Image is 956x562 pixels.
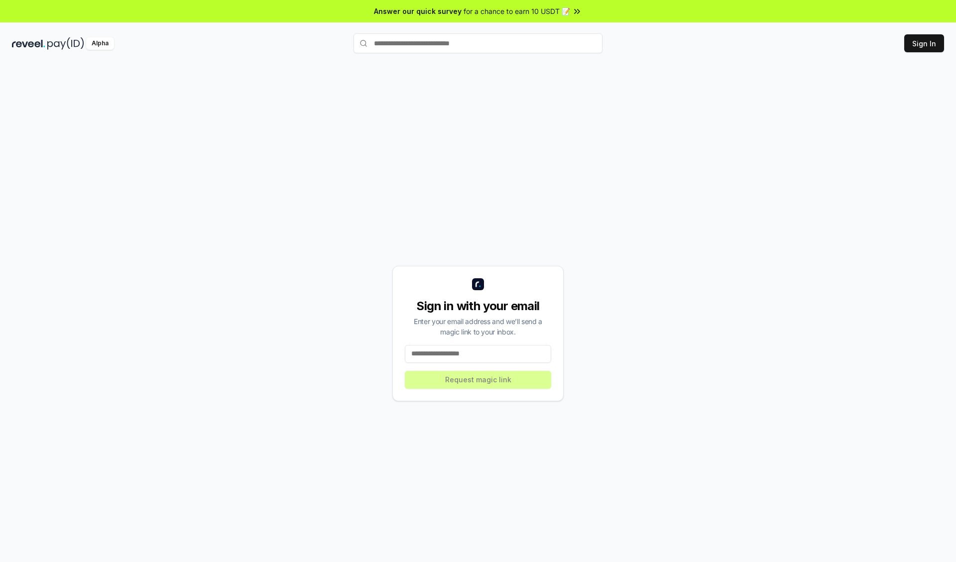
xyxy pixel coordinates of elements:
img: reveel_dark [12,37,45,50]
img: logo_small [472,278,484,290]
span: Answer our quick survey [374,6,462,16]
div: Alpha [86,37,114,50]
span: for a chance to earn 10 USDT 📝 [464,6,570,16]
div: Sign in with your email [405,298,551,314]
button: Sign In [904,34,944,52]
img: pay_id [47,37,84,50]
div: Enter your email address and we’ll send a magic link to your inbox. [405,316,551,337]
